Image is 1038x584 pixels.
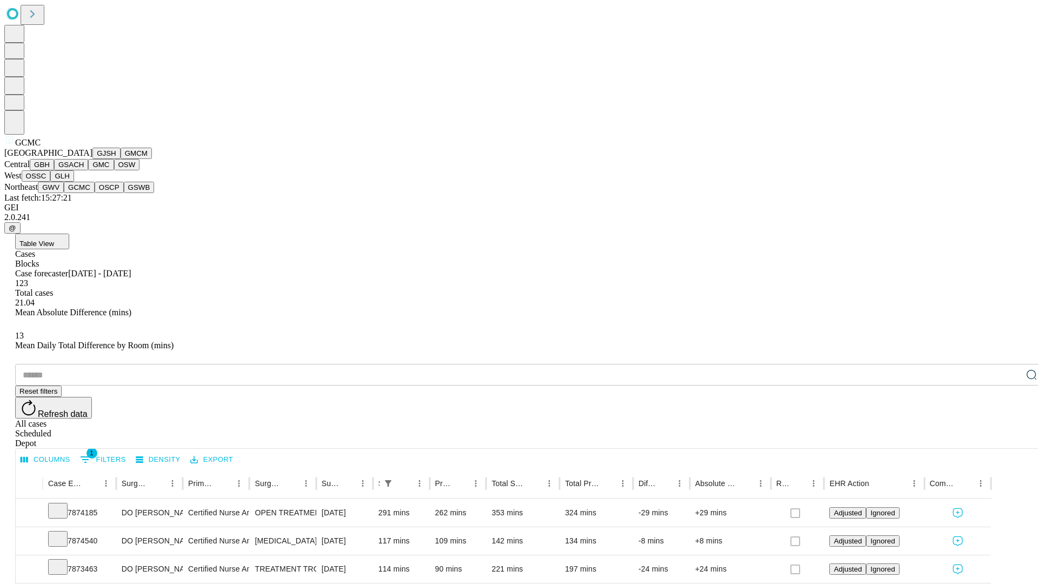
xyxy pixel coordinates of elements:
[38,409,88,419] span: Refresh data
[98,476,114,491] button: Menu
[255,479,282,488] div: Surgery Name
[30,159,54,170] button: GBH
[834,509,862,517] span: Adjusted
[322,499,368,527] div: [DATE]
[930,479,957,488] div: Comments
[15,341,174,350] span: Mean Daily Total Difference by Room (mins)
[468,476,483,491] button: Menu
[870,509,895,517] span: Ignored
[638,527,684,555] div: -8 mins
[806,476,821,491] button: Menu
[255,555,310,583] div: TREATMENT TROCHANTERIC [MEDICAL_DATA] FRACTURE INTERMEDULLARY ROD
[829,507,866,519] button: Adjusted
[15,308,131,317] span: Mean Absolute Difference (mins)
[88,159,114,170] button: GMC
[378,479,380,488] div: Scheduled In Room Duration
[114,159,140,170] button: OSW
[491,499,554,527] div: 353 mins
[18,452,73,468] button: Select columns
[791,476,806,491] button: Sort
[829,479,869,488] div: EHR Action
[22,170,51,182] button: OSSC
[834,565,862,573] span: Adjusted
[776,479,790,488] div: Resolved in EHR
[435,499,481,527] div: 262 mins
[453,476,468,491] button: Sort
[870,476,886,491] button: Sort
[165,476,180,491] button: Menu
[77,451,129,468] button: Show filters
[4,222,21,234] button: @
[255,527,310,555] div: [MEDICAL_DATA] PLANNED
[491,555,554,583] div: 221 mins
[188,499,244,527] div: Certified Nurse Anesthetist
[381,476,396,491] button: Show filters
[907,476,922,491] button: Menu
[124,182,155,193] button: GSWB
[829,535,866,547] button: Adjusted
[64,182,95,193] button: GCMC
[638,499,684,527] div: -29 mins
[695,499,766,527] div: +29 mins
[48,527,111,555] div: 7874540
[834,537,862,545] span: Adjusted
[121,148,152,159] button: GMCM
[21,560,37,579] button: Expand
[150,476,165,491] button: Sort
[695,555,766,583] div: +24 mins
[95,182,124,193] button: OSCP
[322,527,368,555] div: [DATE]
[188,479,215,488] div: Primary Service
[188,527,244,555] div: Certified Nurse Anesthetist
[378,527,424,555] div: 117 mins
[638,479,656,488] div: Difference
[133,452,183,468] button: Density
[216,476,231,491] button: Sort
[491,479,525,488] div: Total Scheduled Duration
[738,476,753,491] button: Sort
[86,448,97,459] span: 1
[866,563,899,575] button: Ignored
[638,555,684,583] div: -24 mins
[48,479,82,488] div: Case Epic Id
[21,504,37,523] button: Expand
[231,476,247,491] button: Menu
[54,159,88,170] button: GSACH
[829,563,866,575] button: Adjusted
[15,397,92,419] button: Refresh data
[15,269,68,278] span: Case forecaster
[4,213,1034,222] div: 2.0.241
[15,298,35,307] span: 21.04
[4,171,22,180] span: West
[412,476,427,491] button: Menu
[866,507,899,519] button: Ignored
[4,148,92,157] span: [GEOGRAPHIC_DATA]
[48,555,111,583] div: 7873463
[15,331,24,340] span: 13
[870,565,895,573] span: Ignored
[122,555,177,583] div: DO [PERSON_NAME]
[527,476,542,491] button: Sort
[298,476,314,491] button: Menu
[657,476,672,491] button: Sort
[122,479,149,488] div: Surgeon Name
[9,224,16,232] span: @
[15,288,53,297] span: Total cases
[565,499,628,527] div: 324 mins
[68,269,131,278] span: [DATE] - [DATE]
[973,476,988,491] button: Menu
[378,499,424,527] div: 291 mins
[255,499,310,527] div: OPEN TREATMENT OF [MEDICAL_DATA](S) WITH [MEDICAL_DATA], INCLUDES THORACOSCOPIC VISUALIZATION WHE...
[4,193,72,202] span: Last fetch: 15:27:21
[355,476,370,491] button: Menu
[19,387,57,395] span: Reset filters
[695,527,766,555] div: +8 mins
[381,476,396,491] div: 1 active filter
[188,555,244,583] div: Certified Nurse Anesthetist
[38,182,64,193] button: GWV
[870,537,895,545] span: Ignored
[50,170,74,182] button: GLH
[83,476,98,491] button: Sort
[565,527,628,555] div: 134 mins
[600,476,615,491] button: Sort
